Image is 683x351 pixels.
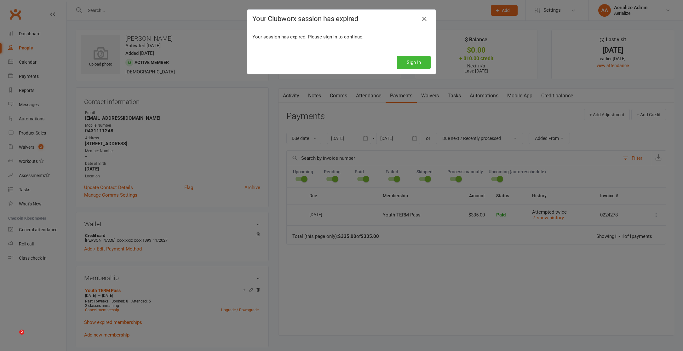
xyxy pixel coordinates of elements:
button: Sign In [397,56,431,69]
span: Your session has expired. Please sign in to continue. [252,34,364,40]
iframe: Intercom live chat [6,330,21,345]
span: 2 [19,330,24,335]
a: Close [419,14,429,24]
h4: Your Clubworx session has expired [252,15,431,23]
